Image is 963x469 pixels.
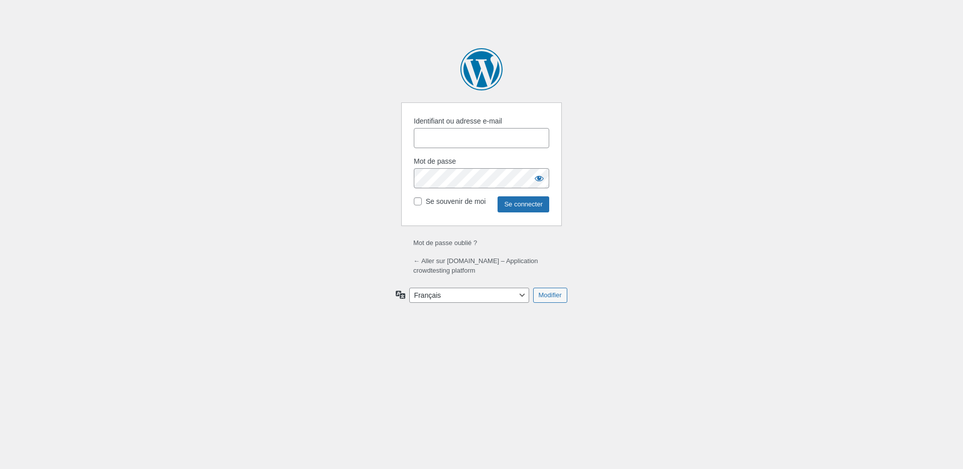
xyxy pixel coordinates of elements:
input: Modifier [533,288,567,303]
label: Mot de passe [414,156,456,167]
a: ← Aller sur [DOMAIN_NAME] – Application crowdtesting platform [413,257,538,275]
label: Se souvenir de moi [426,196,486,207]
button: Afficher le mot de passe [529,168,549,188]
input: Se connecter [498,196,549,212]
a: Propulsé par WordPress [460,48,503,90]
a: Mot de passe oublié ? [413,239,477,247]
label: Identifiant ou adresse e-mail [414,116,502,127]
